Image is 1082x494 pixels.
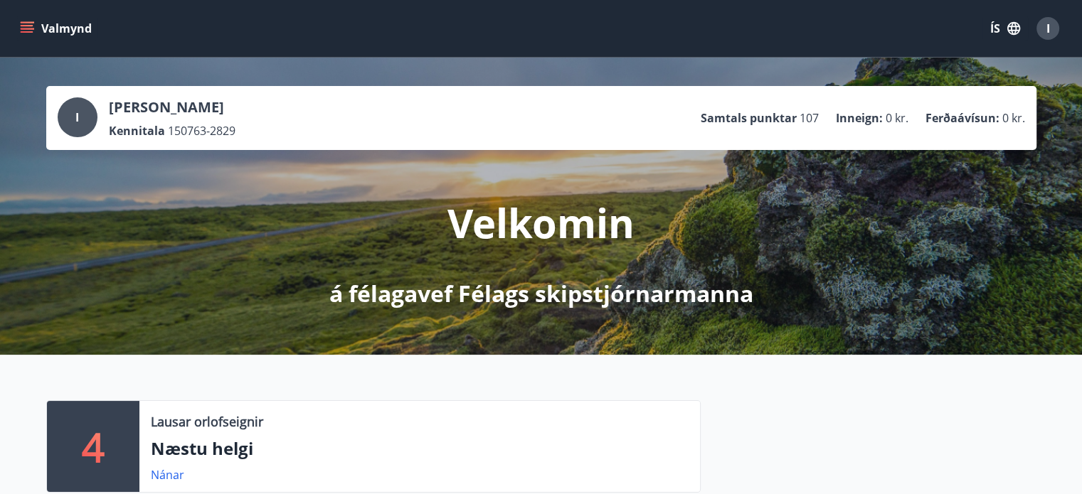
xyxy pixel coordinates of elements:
button: menu [17,16,97,41]
p: á félagavef Félags skipstjórnarmanna [329,278,753,309]
p: Velkomin [447,195,635,249]
p: 4 [82,419,105,473]
span: 0 kr. [1002,110,1025,126]
p: Lausar orlofseignir [151,412,263,431]
span: 150763-2829 [168,123,235,139]
p: Inneign : [836,110,883,126]
p: Næstu helgi [151,436,689,461]
p: Kennitala [109,123,165,139]
span: 107 [800,110,819,126]
span: 0 kr. [886,110,908,126]
button: I [1031,11,1065,45]
span: I [1046,21,1050,36]
p: Ferðaávísun : [925,110,999,126]
span: I [75,109,79,125]
p: [PERSON_NAME] [109,97,235,117]
a: Nánar [151,467,184,483]
p: Samtals punktar [701,110,797,126]
button: ÍS [982,16,1028,41]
